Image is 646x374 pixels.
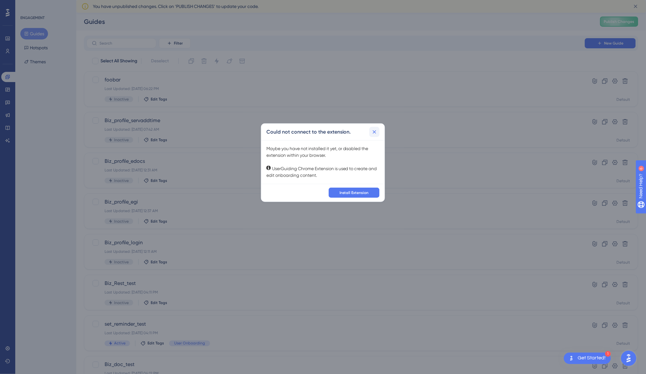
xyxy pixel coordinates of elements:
[564,353,611,364] div: Open Get Started! checklist, remaining modules: 1
[605,351,611,357] div: 1
[44,3,46,8] div: 6
[266,128,351,136] h2: Could not connect to the extension.
[340,190,369,195] span: Install Extension
[578,355,606,362] div: Get Started!
[568,355,575,362] img: launcher-image-alternative-text
[619,349,638,368] iframe: UserGuiding AI Assistant Launcher
[15,2,40,9] span: Need Help?
[266,145,380,179] div: Maybe you have not installed it yet, or disabled the extension within your browser. UserGuiding C...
